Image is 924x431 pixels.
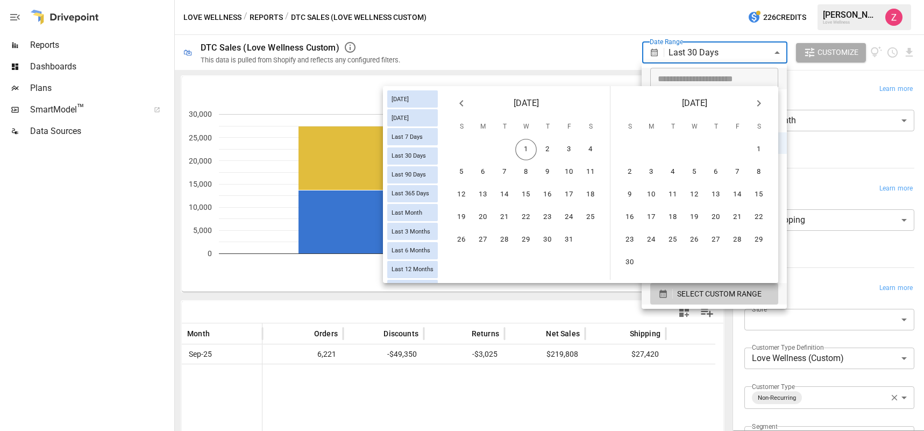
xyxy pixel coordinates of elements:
button: 29 [515,229,537,251]
button: 13 [472,184,494,206]
button: 21 [494,207,515,228]
button: 25 [580,207,601,228]
button: 16 [537,184,558,206]
button: 8 [515,161,537,183]
button: 18 [662,207,684,228]
span: Wednesday [516,116,536,138]
button: 5 [684,161,705,183]
div: Last Year [387,280,438,297]
button: 9 [619,184,641,206]
button: 12 [684,184,705,206]
button: Next month [748,93,770,114]
button: 16 [619,207,641,228]
div: Last 90 Days [387,166,438,183]
span: Friday [728,116,747,138]
button: 28 [494,229,515,251]
button: 25 [662,229,684,251]
button: 20 [472,207,494,228]
button: 31 [558,229,580,251]
div: Last 3 Months [387,223,438,240]
span: Last 90 Days [387,171,430,178]
button: 17 [558,184,580,206]
button: 4 [580,139,601,160]
button: 11 [580,161,601,183]
span: [DATE] [387,115,413,122]
button: 29 [748,229,770,251]
div: Last Month [387,204,438,221]
div: Last 6 Months [387,242,438,259]
span: Last 6 Months [387,247,435,254]
span: Last 365 Days [387,190,433,197]
button: 22 [515,207,537,228]
span: SELECT CUSTOM RANGE [677,287,762,301]
button: 27 [705,229,727,251]
span: [DATE] [682,96,707,111]
span: Wednesday [685,116,704,138]
button: 1 [748,139,770,160]
span: Last 3 Months [387,228,435,235]
button: 18 [580,184,601,206]
button: 3 [558,139,580,160]
span: Last Month [387,209,427,216]
button: 5 [451,161,472,183]
button: 2 [537,139,558,160]
button: 22 [748,207,770,228]
button: 1 [515,139,537,160]
span: Sunday [620,116,639,138]
button: 19 [684,207,705,228]
button: 30 [619,252,641,273]
span: Thursday [706,116,726,138]
button: 7 [494,161,515,183]
button: 10 [558,161,580,183]
div: Last 30 Days [387,147,438,165]
button: 15 [748,184,770,206]
button: 2 [619,161,641,183]
button: 4 [662,161,684,183]
button: 14 [727,184,748,206]
div: Last 12 Months [387,261,438,278]
span: Tuesday [495,116,514,138]
button: 19 [451,207,472,228]
button: 17 [641,207,662,228]
span: Monday [473,116,493,138]
button: 24 [558,207,580,228]
button: 24 [641,229,662,251]
button: 8 [748,161,770,183]
span: Last 30 Days [387,152,430,159]
span: Last 12 Months [387,266,438,273]
button: 28 [727,229,748,251]
button: 11 [662,184,684,206]
button: 27 [472,229,494,251]
button: 3 [641,161,662,183]
button: 7 [727,161,748,183]
div: Last 365 Days [387,185,438,202]
div: [DATE] [387,109,438,126]
button: 26 [451,229,472,251]
button: 10 [641,184,662,206]
button: 9 [537,161,558,183]
button: 13 [705,184,727,206]
button: 30 [537,229,558,251]
button: 6 [472,161,494,183]
span: Tuesday [663,116,683,138]
button: 26 [684,229,705,251]
button: 21 [727,207,748,228]
span: [DATE] [514,96,539,111]
span: Monday [642,116,661,138]
span: [DATE] [387,96,413,103]
span: Thursday [538,116,557,138]
button: Previous month [451,93,472,114]
button: 14 [494,184,515,206]
button: 12 [451,184,472,206]
span: Saturday [581,116,600,138]
div: [DATE] [387,90,438,108]
div: Last 7 Days [387,128,438,145]
button: 20 [705,207,727,228]
button: 23 [619,229,641,251]
span: Saturday [749,116,769,138]
span: Last 7 Days [387,133,427,140]
span: Friday [559,116,579,138]
button: 6 [705,161,727,183]
button: 23 [537,207,558,228]
span: Sunday [452,116,471,138]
